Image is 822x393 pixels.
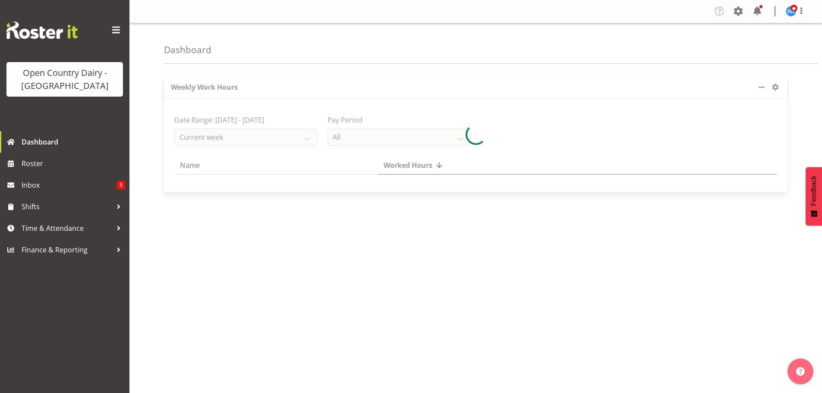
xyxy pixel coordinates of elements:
img: help-xxl-2.png [796,367,805,376]
span: Roster [22,157,125,170]
img: Rosterit website logo [6,22,78,39]
h4: Dashboard [164,45,211,55]
span: Feedback [810,176,818,206]
button: Feedback - Show survey [806,167,822,226]
span: Finance & Reporting [22,243,112,256]
img: steve-webb7510.jpg [786,6,796,16]
span: Inbox [22,179,117,192]
span: Dashboard [22,135,125,148]
span: Shifts [22,200,112,213]
span: 5 [117,181,125,189]
div: Open Country Dairy - [GEOGRAPHIC_DATA] [15,66,114,92]
span: Time & Attendance [22,222,112,235]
